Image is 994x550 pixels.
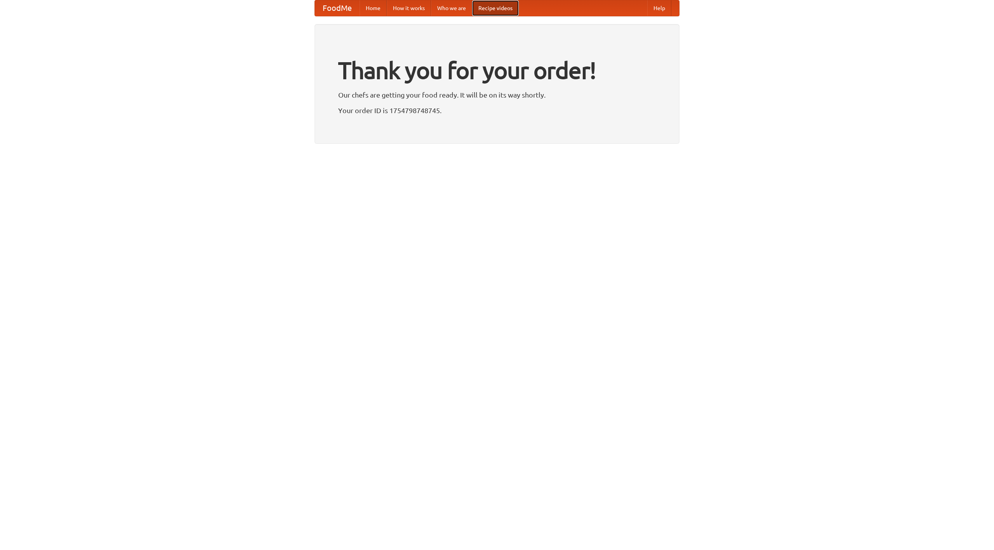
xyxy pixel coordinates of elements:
h1: Thank you for your order! [338,52,656,89]
a: Recipe videos [472,0,519,16]
p: Our chefs are getting your food ready. It will be on its way shortly. [338,89,656,101]
a: FoodMe [315,0,360,16]
a: Who we are [431,0,472,16]
a: How it works [387,0,431,16]
a: Home [360,0,387,16]
p: Your order ID is 1754798748745. [338,105,656,116]
a: Help [647,0,671,16]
